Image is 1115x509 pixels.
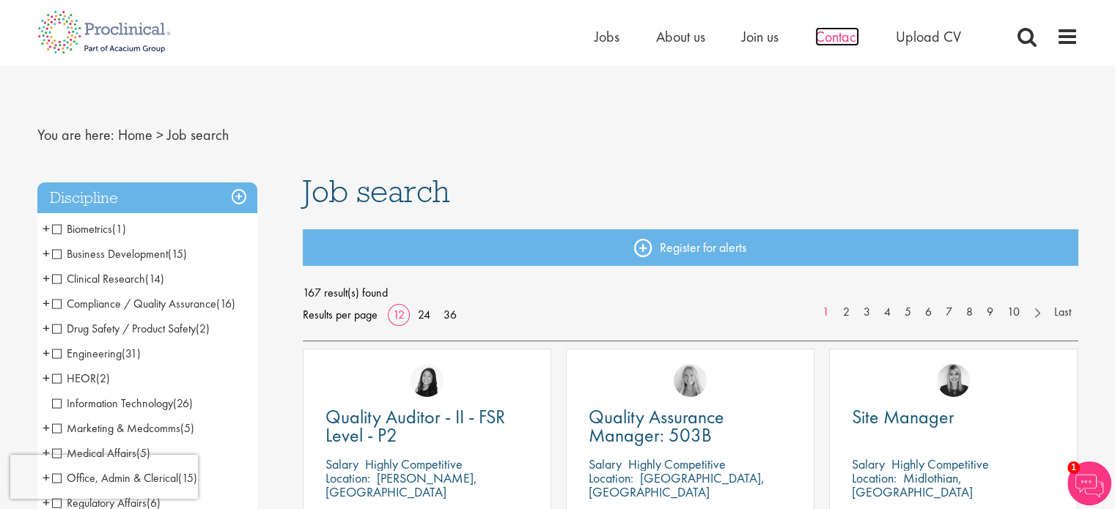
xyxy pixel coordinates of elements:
[303,304,378,326] span: Results per page
[1067,461,1111,505] img: Chatbot
[674,364,707,397] img: Shannon Briggs
[52,395,173,411] span: Information Technology
[52,346,141,361] span: Engineering
[438,307,462,322] a: 36
[52,371,110,386] span: HEOR
[856,304,877,321] a: 3
[43,292,50,314] span: +
[656,27,705,46] a: About us
[52,420,194,436] span: Marketing & Medcomms
[1047,304,1078,321] a: Last
[96,371,110,386] span: (2)
[325,408,529,445] a: Quality Auditor - II - FSR Level - P2
[37,125,114,144] span: You are here:
[196,321,210,336] span: (2)
[388,307,410,322] a: 12
[938,304,960,321] a: 7
[742,27,779,46] a: Join us
[52,420,180,436] span: Marketing & Medcomms
[180,420,194,436] span: (5)
[43,242,50,264] span: +
[37,182,257,214] h3: Discipline
[852,456,885,472] span: Salary
[52,271,145,286] span: Clinical Research
[52,246,168,261] span: Business Development
[815,304,836,321] a: 1
[589,469,765,500] p: [GEOGRAPHIC_DATA], [GEOGRAPHIC_DATA]
[43,317,50,339] span: +
[10,455,198,499] iframe: reCAPTCHA
[52,296,235,311] span: Compliance / Quality Assurance
[136,445,150,461] span: (5)
[325,469,370,486] span: Location:
[589,469,633,486] span: Location:
[43,267,50,289] span: +
[852,469,897,486] span: Location:
[365,456,463,472] p: Highly Competitive
[52,445,150,461] span: Medical Affairs
[156,125,163,144] span: >
[628,456,726,472] p: Highly Competitive
[52,371,96,386] span: HEOR
[896,27,961,46] a: Upload CV
[325,469,477,500] p: [PERSON_NAME], [GEOGRAPHIC_DATA]
[836,304,857,321] a: 2
[43,417,50,439] span: +
[918,304,939,321] a: 6
[303,229,1078,266] a: Register for alerts
[52,221,112,237] span: Biometrics
[325,404,505,447] span: Quality Auditor - II - FSR Level - P2
[43,442,50,464] span: +
[852,408,1055,426] a: Site Manager
[52,296,216,311] span: Compliance / Quality Assurance
[411,364,444,397] img: Numhom Sudsok
[589,404,724,447] span: Quality Assurance Manager: 503B
[891,456,989,472] p: Highly Competitive
[325,456,358,472] span: Salary
[52,346,122,361] span: Engineering
[167,125,229,144] span: Job search
[52,221,126,237] span: Biometrics
[303,282,1078,304] span: 167 result(s) found
[52,321,196,336] span: Drug Safety / Product Safety
[595,27,619,46] a: Jobs
[959,304,980,321] a: 8
[1067,461,1080,474] span: 1
[413,307,435,322] a: 24
[1000,304,1027,321] a: 10
[216,296,235,311] span: (16)
[43,218,50,239] span: +
[52,321,210,336] span: Drug Safety / Product Safety
[122,346,141,361] span: (31)
[112,221,126,237] span: (1)
[589,456,622,472] span: Salary
[52,445,136,461] span: Medical Affairs
[897,304,919,321] a: 5
[145,271,164,286] span: (14)
[52,246,187,261] span: Business Development
[979,304,1001,321] a: 9
[852,469,973,500] p: Midlothian, [GEOGRAPHIC_DATA]
[168,246,187,261] span: (15)
[43,367,50,389] span: +
[52,395,193,411] span: Information Technology
[937,364,970,397] img: Janelle Jones
[852,404,954,429] span: Site Manager
[815,27,859,46] a: Contact
[118,125,152,144] a: breadcrumb link
[173,395,193,411] span: (26)
[303,171,450,211] span: Job search
[52,271,164,286] span: Clinical Research
[877,304,898,321] a: 4
[43,342,50,364] span: +
[589,408,792,445] a: Quality Assurance Manager: 503B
